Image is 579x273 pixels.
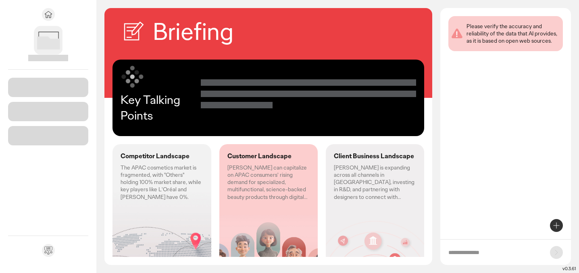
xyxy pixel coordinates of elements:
img: project avatar [34,26,63,55]
p: Customer Landscape [227,152,292,161]
div: Send feedback [42,244,55,257]
div: Please verify the accuracy and reliability of the data that AI provides, as it is based on open w... [467,23,560,45]
p: [PERSON_NAME] is expanding across all channels in [GEOGRAPHIC_DATA], investing in R&D, and partne... [334,164,416,201]
h2: Briefing [153,16,233,48]
p: [PERSON_NAME] can capitalize on APAC consumers' rising demand for specialized, multifunctional, s... [227,164,310,201]
p: Competitor Landscape [121,152,190,161]
p: Client Business Landscape [334,152,414,161]
p: Key Talking Points [121,92,201,123]
img: symbol [121,64,145,89]
p: The APAC cosmetics market is fragmented, with "Others" holding 100% market share, while key playe... [121,164,203,201]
